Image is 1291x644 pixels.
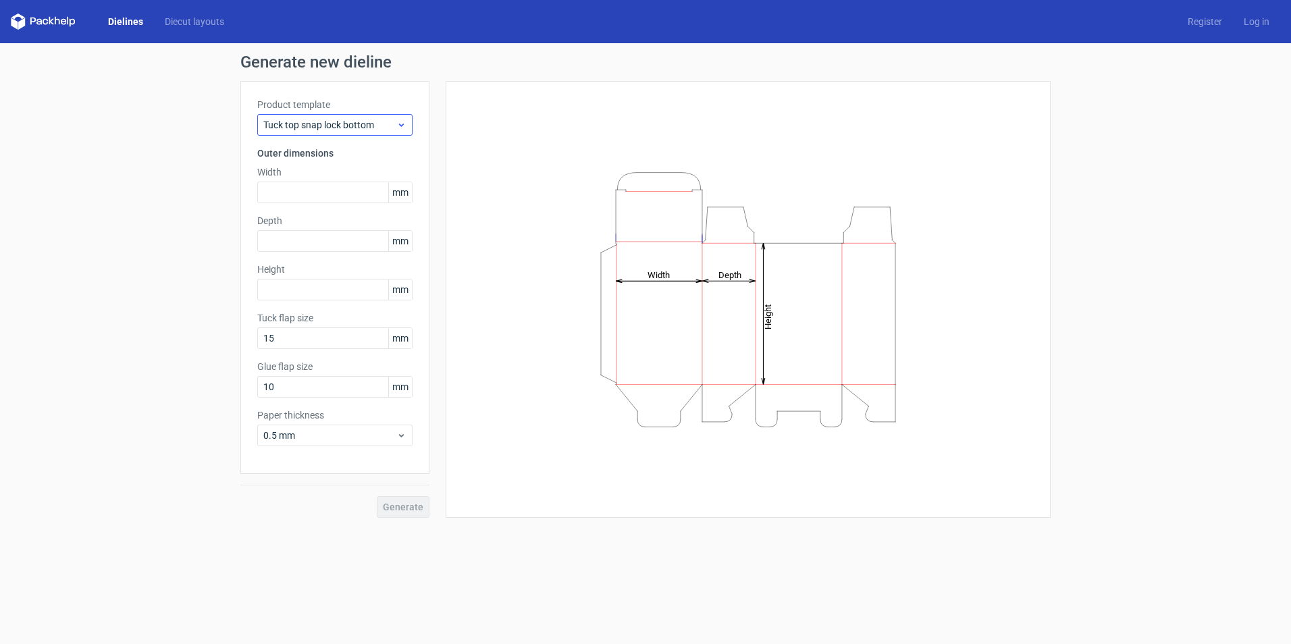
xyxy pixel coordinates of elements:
a: Log in [1233,15,1280,28]
span: mm [388,328,412,348]
span: mm [388,182,412,203]
tspan: Width [648,269,670,279]
label: Glue flap size [257,360,413,373]
a: Register [1177,15,1233,28]
tspan: Depth [718,269,741,279]
span: mm [388,279,412,300]
label: Paper thickness [257,408,413,422]
a: Dielines [97,15,154,28]
label: Product template [257,98,413,111]
label: Tuck flap size [257,311,413,325]
a: Diecut layouts [154,15,235,28]
h1: Generate new dieline [240,54,1051,70]
span: 0.5 mm [263,429,396,442]
label: Depth [257,214,413,227]
span: Tuck top snap lock bottom [263,118,396,132]
label: Width [257,165,413,179]
h3: Outer dimensions [257,146,413,160]
tspan: Height [763,304,773,329]
span: mm [388,231,412,251]
span: mm [388,377,412,397]
label: Height [257,263,413,276]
